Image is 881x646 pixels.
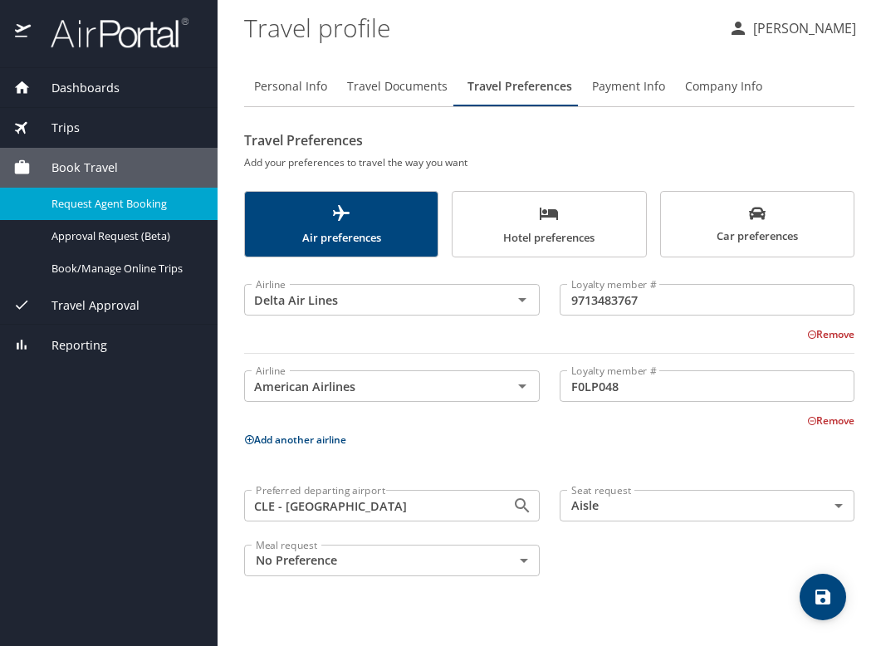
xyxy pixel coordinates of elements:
span: Book/Manage Online Trips [51,261,198,277]
span: Car preferences [671,205,844,246]
span: Dashboards [31,79,120,97]
div: Aisle [560,490,855,521]
button: Open [511,494,534,517]
span: Trips [31,119,80,137]
button: save [800,574,846,620]
input: Select an Airline [249,375,486,397]
h2: Travel Preferences [244,127,854,154]
span: Travel Preferences [467,76,572,97]
img: airportal-logo.png [32,17,188,49]
h1: Travel profile [244,2,715,53]
span: Air preferences [255,203,428,247]
button: Open [511,288,534,311]
span: Travel Documents [347,76,448,97]
span: Approval Request (Beta) [51,228,198,244]
button: Open [511,374,534,398]
h6: Add your preferences to travel the way you want [244,154,854,171]
span: Book Travel [31,159,118,177]
div: No Preference [244,545,540,576]
span: Hotel preferences [463,203,635,247]
input: Search for and select an airport [249,495,486,516]
button: Remove [807,327,854,341]
span: Payment Info [592,76,665,97]
span: Reporting [31,336,107,355]
img: icon-airportal.png [15,17,32,49]
div: Profile [244,66,854,106]
p: [PERSON_NAME] [748,18,856,38]
button: [PERSON_NAME] [722,13,863,43]
span: Travel Approval [31,296,139,315]
div: scrollable force tabs example [244,191,854,257]
button: Add another airline [244,433,346,447]
span: Request Agent Booking [51,196,198,212]
span: Personal Info [254,76,327,97]
span: Company Info [685,76,762,97]
input: Select an Airline [249,289,486,311]
button: Remove [807,414,854,428]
